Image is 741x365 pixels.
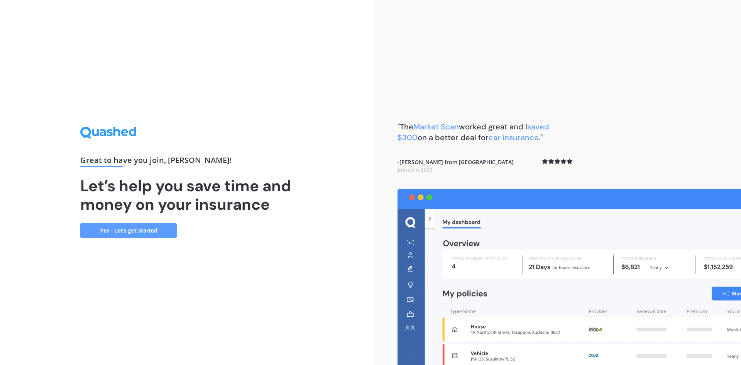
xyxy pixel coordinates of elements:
[413,122,459,132] span: Market Scan
[398,166,433,173] span: Joined in 2021
[398,158,514,173] b: - [PERSON_NAME] from [GEOGRAPHIC_DATA]
[80,156,294,167] div: Great to have you join , [PERSON_NAME] !
[398,189,741,365] img: dashboard.webp
[80,177,294,214] h1: Let’s help you save time and money on your insurance
[489,132,539,143] span: car insurance
[80,223,177,238] a: Yes - Let’s get started
[398,122,549,143] span: saved $300
[398,122,549,143] b: "The worked great and I on a better deal for ."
